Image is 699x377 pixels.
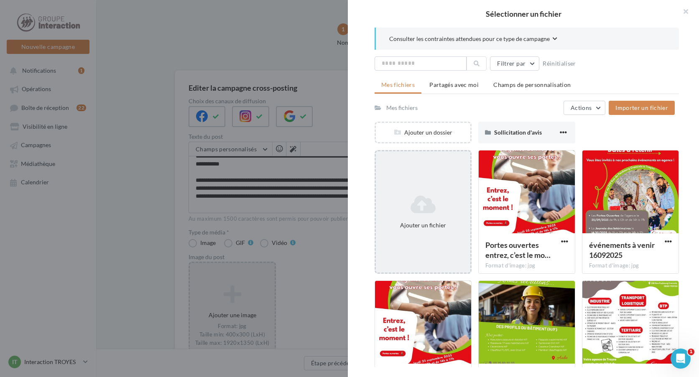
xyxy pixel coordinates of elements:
[389,34,557,45] button: Consulter les contraintes attendues pour ce type de campagne
[386,104,418,112] div: Mes fichiers
[493,81,571,88] span: Champs de personnalisation
[589,262,672,270] div: Format d'image: jpg
[381,81,415,88] span: Mes fichiers
[389,35,550,43] span: Consulter les contraintes attendues pour ce type de campagne
[361,10,686,18] h2: Sélectionner un fichier
[429,81,479,88] span: Partagés avec moi
[376,128,470,137] div: Ajouter un dossier
[688,349,694,355] span: 1
[589,240,655,260] span: événements à venir 16092025
[490,56,539,71] button: Filtrer par
[539,59,579,69] button: Réinitialiser
[485,262,568,270] div: Format d'image: jpg
[564,101,605,115] button: Actions
[485,240,551,260] span: Portes ouvertes entrez, c’est le moment !
[494,129,542,136] span: Sollicitation d'avis
[379,221,467,229] div: Ajouter un fichier
[615,104,668,111] span: Importer un fichier
[571,104,592,111] span: Actions
[671,349,691,369] iframe: Intercom live chat
[609,101,675,115] button: Importer un fichier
